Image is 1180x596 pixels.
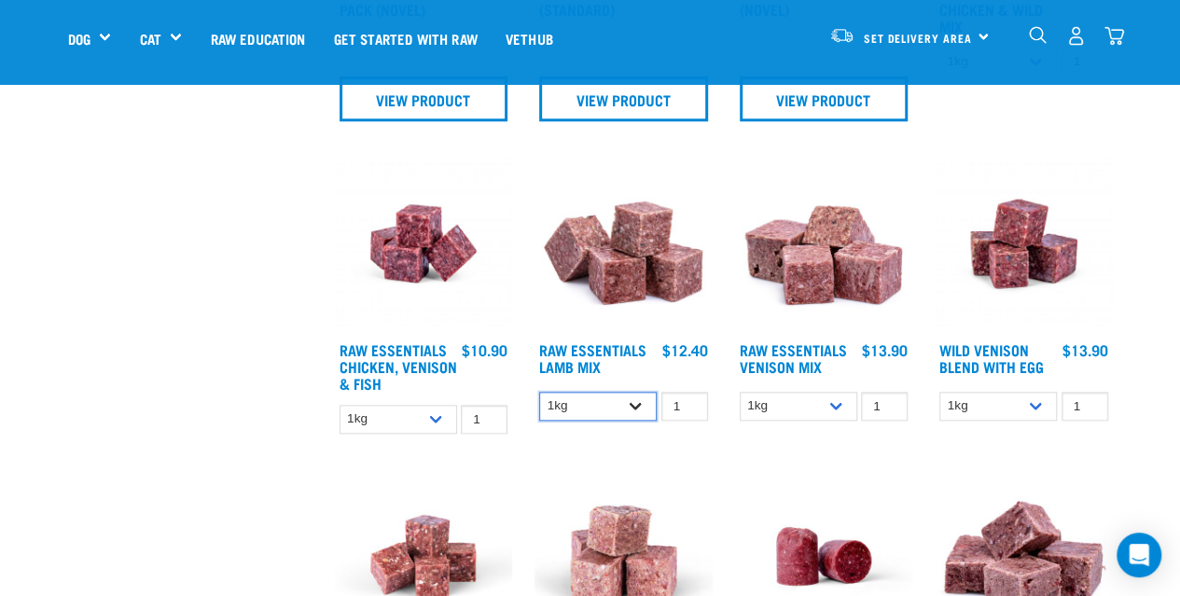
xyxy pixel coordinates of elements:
[1104,26,1124,46] img: home-icon@2x.png
[340,76,508,121] a: View Product
[829,27,854,44] img: van-moving.png
[735,155,913,333] img: 1113 RE Venison Mix 01
[740,345,847,370] a: Raw Essentials Venison Mix
[492,1,567,76] a: Vethub
[539,76,708,121] a: View Product
[740,76,909,121] a: View Product
[320,1,492,76] a: Get started with Raw
[462,341,507,358] div: $10.90
[139,28,160,49] a: Cat
[939,345,1044,370] a: Wild Venison Blend with Egg
[1029,26,1047,44] img: home-icon-1@2x.png
[1066,26,1086,46] img: user.png
[196,1,319,76] a: Raw Education
[935,155,1113,333] img: Venison Egg 1616
[68,28,90,49] a: Dog
[861,392,908,421] input: 1
[534,155,713,333] img: ?1041 RE Lamb Mix 01
[539,345,646,370] a: Raw Essentials Lamb Mix
[864,35,972,41] span: Set Delivery Area
[1062,341,1108,358] div: $13.90
[1117,533,1161,577] div: Open Intercom Messenger
[662,341,708,358] div: $12.40
[1062,392,1108,421] input: 1
[461,405,507,434] input: 1
[340,345,457,387] a: Raw Essentials Chicken, Venison & Fish
[862,341,908,358] div: $13.90
[335,155,513,333] img: Chicken Venison mix 1655
[661,392,708,421] input: 1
